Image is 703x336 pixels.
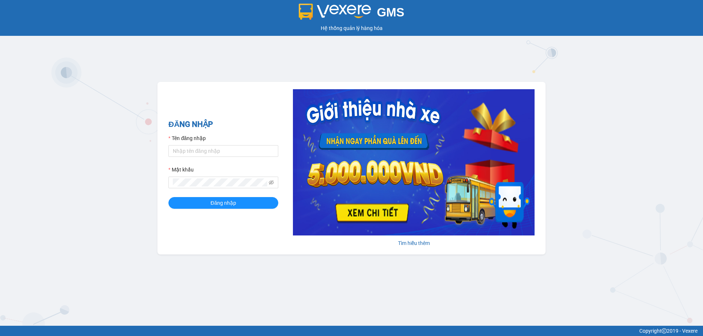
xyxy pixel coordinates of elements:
img: banner-0 [293,89,535,235]
span: GMS [377,5,404,19]
span: copyright [662,328,667,333]
div: Copyright 2019 - Vexere [5,327,698,335]
input: Tên đăng nhập [168,145,278,157]
input: Mật khẩu [173,178,267,186]
h2: ĐĂNG NHẬP [168,118,278,131]
img: logo 2 [299,4,371,20]
button: Đăng nhập [168,197,278,209]
div: Hệ thống quản lý hàng hóa [2,24,701,32]
div: Tìm hiểu thêm [293,239,535,247]
label: Mật khẩu [168,166,194,174]
a: GMS [299,11,405,17]
label: Tên đăng nhập [168,134,206,142]
span: Đăng nhập [211,199,236,207]
span: eye-invisible [269,180,274,185]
